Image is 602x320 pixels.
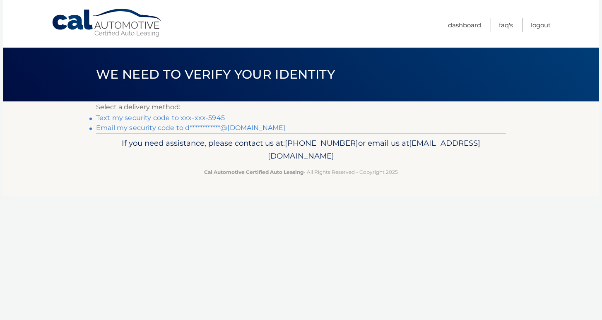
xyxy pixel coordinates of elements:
[499,18,513,32] a: FAQ's
[285,138,358,148] span: [PHONE_NUMBER]
[101,137,501,163] p: If you need assistance, please contact us at: or email us at
[531,18,551,32] a: Logout
[96,101,506,113] p: Select a delivery method:
[96,67,335,82] span: We need to verify your identity
[101,168,501,176] p: - All Rights Reserved - Copyright 2025
[96,114,225,122] a: Text my security code to xxx-xxx-5945
[448,18,481,32] a: Dashboard
[204,169,303,175] strong: Cal Automotive Certified Auto Leasing
[51,8,163,38] a: Cal Automotive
